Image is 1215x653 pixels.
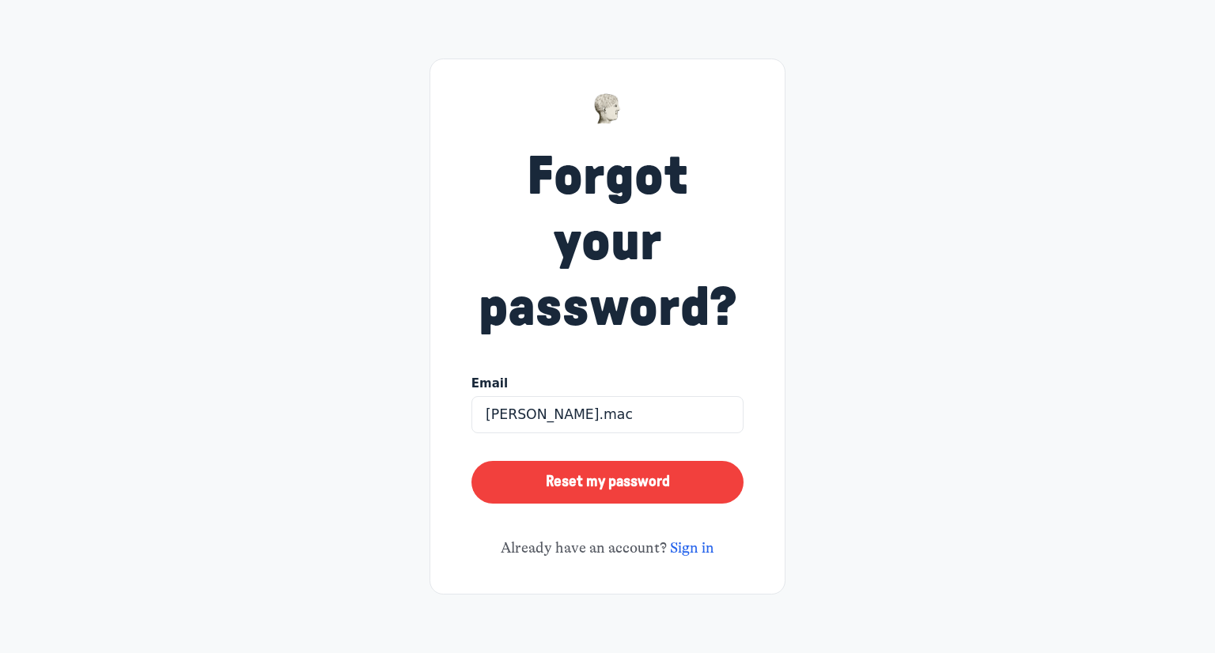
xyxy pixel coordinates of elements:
h1: Forgot your password? [471,145,744,342]
a: Sign in [670,539,714,557]
span: Already have an account? [501,539,714,557]
button: Reset my password [471,461,744,504]
span: Email [471,375,508,393]
img: Museums as Progress [593,93,623,124]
